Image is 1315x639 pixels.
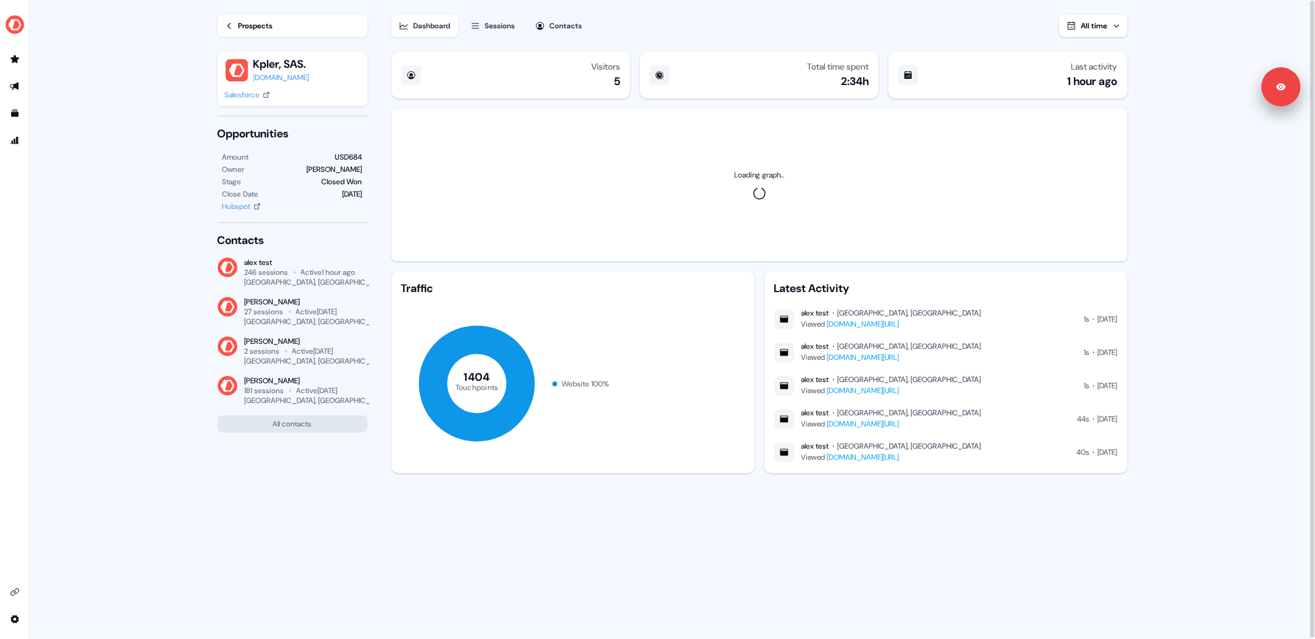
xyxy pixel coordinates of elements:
div: 1s [1084,380,1089,392]
div: Active [DATE] [296,307,337,317]
a: Hubspot [223,200,261,213]
button: Kpler, SAS. [253,57,309,71]
div: 1 hour ago [1068,74,1118,89]
div: Latest Activity [774,281,1118,296]
div: Close Date [223,188,259,200]
div: Active [DATE] [292,346,334,356]
div: Visitors [591,62,620,71]
div: Viewed [801,351,981,364]
div: Closed Won [322,176,363,188]
a: Go to integrations [5,609,25,629]
div: Hubspot [223,200,251,213]
div: Amount [223,151,249,163]
div: [GEOGRAPHIC_DATA], [GEOGRAPHIC_DATA] [838,441,981,451]
div: [DATE] [1098,413,1118,425]
a: [DOMAIN_NAME][URL] [827,352,899,362]
div: Sessions [485,20,515,32]
div: Dashboard [414,20,451,32]
a: [DOMAIN_NAME][URL] [827,319,899,329]
div: Prospects [239,20,273,32]
div: Contacts [550,20,583,32]
div: alex test [801,408,829,418]
div: 2 sessions [245,346,280,356]
div: Active [DATE] [297,386,338,396]
div: Total time spent [807,62,869,71]
a: [DOMAIN_NAME][URL] [827,419,899,429]
div: Owner [223,163,245,176]
button: Sessions [463,15,523,37]
div: 40s [1077,446,1089,458]
a: Go to attribution [5,131,25,150]
div: 181 sessions [245,386,284,396]
div: 27 sessions [245,307,284,317]
div: [DATE] [1098,380,1118,392]
div: USD684 [335,151,363,163]
a: Go to integrations [5,582,25,602]
div: [GEOGRAPHIC_DATA], [GEOGRAPHIC_DATA] [245,277,390,287]
div: Last activity [1071,62,1118,71]
a: [DOMAIN_NAME][URL] [827,386,899,396]
a: Go to templates [5,104,25,123]
div: alex test [801,341,829,351]
button: All time [1059,15,1128,37]
div: [GEOGRAPHIC_DATA], [GEOGRAPHIC_DATA] [838,375,981,385]
div: Traffic [401,281,745,296]
div: [GEOGRAPHIC_DATA], [GEOGRAPHIC_DATA] [245,396,390,405]
div: [GEOGRAPHIC_DATA], [GEOGRAPHIC_DATA] [245,317,390,327]
tspan: Touchpoints [455,383,498,393]
a: Prospects [218,15,367,37]
div: Active 1 hour ago [301,267,356,277]
div: Viewed [801,418,981,430]
div: Contacts [218,233,367,248]
div: [PERSON_NAME] [245,336,367,346]
div: Viewed [801,385,981,397]
div: Viewed [801,318,981,330]
div: Website 100 % [562,378,610,390]
div: [DATE] [1098,446,1118,458]
div: Viewed [801,451,981,463]
a: [DOMAIN_NAME][URL] [827,452,899,462]
div: [GEOGRAPHIC_DATA], [GEOGRAPHIC_DATA] [245,356,390,366]
div: [GEOGRAPHIC_DATA], [GEOGRAPHIC_DATA] [838,408,981,418]
div: [DATE] [343,188,363,200]
div: [PERSON_NAME] [245,376,367,386]
div: [DATE] [1098,313,1118,325]
a: Go to outbound experience [5,76,25,96]
div: alex test [245,258,367,267]
div: 44s [1078,413,1089,425]
div: [DATE] [1098,346,1118,359]
button: Contacts [528,15,590,37]
div: Opportunities [218,126,367,141]
div: [GEOGRAPHIC_DATA], [GEOGRAPHIC_DATA] [838,308,981,318]
div: [GEOGRAPHIC_DATA], [GEOGRAPHIC_DATA] [838,341,981,351]
div: alex test [801,308,829,318]
div: Stage [223,176,242,188]
div: 246 sessions [245,267,289,277]
div: alex test [801,441,829,451]
div: Loading graph... [734,169,784,181]
div: [PERSON_NAME] [307,163,363,176]
button: Dashboard [391,15,458,37]
div: Salesforce [225,89,260,101]
a: Salesforce [225,89,270,101]
div: [PERSON_NAME] [245,297,367,307]
a: Go to prospects [5,49,25,69]
div: 1s [1084,346,1089,359]
div: 2:34h [841,74,869,89]
span: All time [1081,21,1108,31]
div: 1s [1084,313,1089,325]
button: All contacts [218,415,367,433]
div: 5 [614,74,620,89]
div: alex test [801,375,829,385]
tspan: 1404 [464,370,490,385]
a: [DOMAIN_NAME] [253,71,309,84]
